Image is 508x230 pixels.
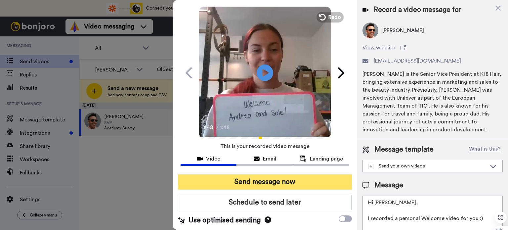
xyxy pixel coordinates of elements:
span: Use optimised sending [189,215,261,225]
span: 1:48 [220,123,232,131]
span: Message [374,180,403,190]
span: Landing page [310,155,343,163]
button: Schedule to send later [178,195,352,210]
span: [EMAIL_ADDRESS][DOMAIN_NAME] [374,57,461,65]
div: Send your own videos [368,163,487,169]
span: / [216,123,219,131]
div: [PERSON_NAME] is the Senior Vice President at K18 Hair, bringing extensive experience in marketin... [362,70,503,134]
button: Send message now [178,174,352,190]
span: Video [206,155,221,163]
img: demo-template.svg [368,164,373,169]
button: What is this? [467,145,503,155]
span: Email [263,155,276,163]
span: 1:48 [203,123,215,131]
span: This is your recorded video message [220,139,310,154]
span: Message template [374,145,434,155]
